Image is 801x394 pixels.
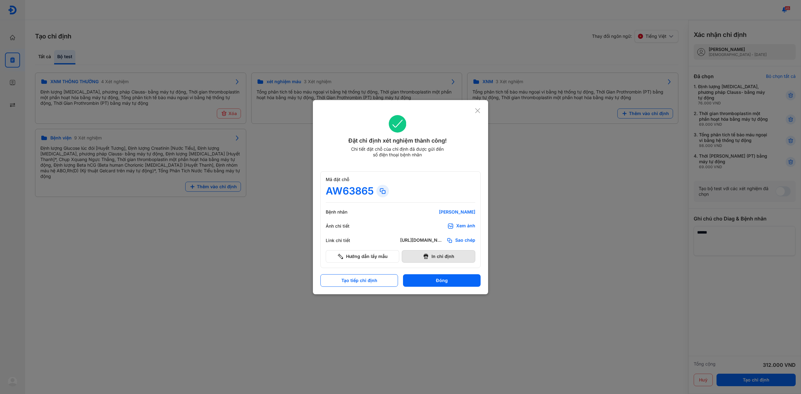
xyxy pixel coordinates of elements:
div: Bệnh nhân [326,209,363,215]
div: AW63865 [326,185,374,197]
div: Đặt chỉ định xét nghiệm thành công! [320,136,475,145]
div: Xem ảnh [456,223,475,229]
button: In chỉ định [402,250,475,263]
div: Ảnh chi tiết [326,223,363,229]
button: Hướng dẫn lấy mẫu [326,250,399,263]
div: Mã đặt chỗ [326,177,475,182]
button: Đóng [403,274,481,287]
span: Sao chép [455,237,475,244]
div: [PERSON_NAME] [400,209,475,215]
div: Link chi tiết [326,238,363,243]
button: Tạo tiếp chỉ định [320,274,398,287]
div: [URL][DOMAIN_NAME] [400,237,444,244]
div: Chi tiết đặt chỗ của chỉ định đã được gửi đến số điện thoại bệnh nhân [348,146,446,158]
